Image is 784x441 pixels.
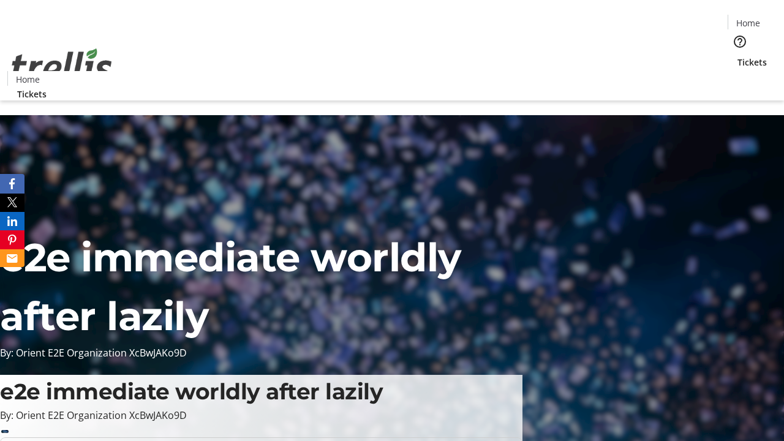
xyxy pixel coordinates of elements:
[16,73,40,86] span: Home
[728,17,767,29] a: Home
[17,88,47,100] span: Tickets
[737,56,767,69] span: Tickets
[7,88,56,100] a: Tickets
[7,35,116,96] img: Orient E2E Organization XcBwJAKo9D's Logo
[8,73,47,86] a: Home
[728,69,752,93] button: Cart
[736,17,760,29] span: Home
[728,29,752,54] button: Help
[728,56,777,69] a: Tickets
